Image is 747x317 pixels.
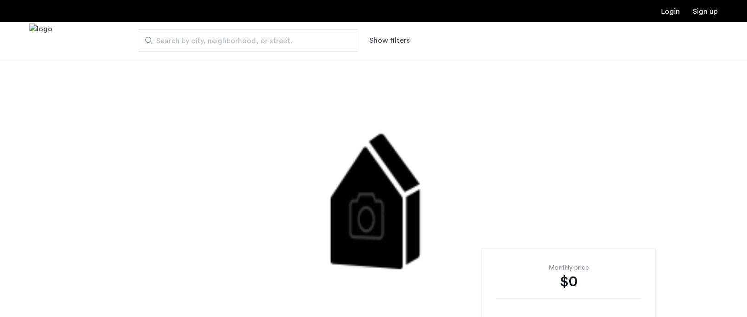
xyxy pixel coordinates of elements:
span: Search by city, neighborhood, or street. [156,35,333,46]
div: Monthly price [496,263,641,272]
div: $0 [496,272,641,291]
a: Login [661,8,680,15]
button: Show or hide filters [369,35,410,46]
a: Registration [693,8,718,15]
input: Apartment Search [138,29,358,52]
img: logo [29,23,52,58]
a: Cazamio Logo [29,23,52,58]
